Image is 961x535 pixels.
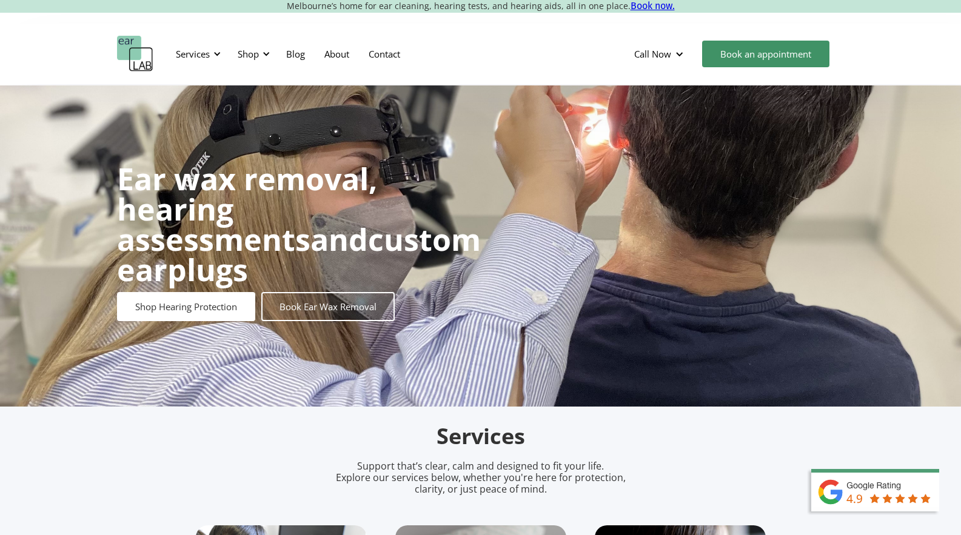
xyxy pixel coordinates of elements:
a: Book Ear Wax Removal [261,292,395,321]
div: Call Now [624,36,696,72]
div: Shop [230,36,273,72]
a: Blog [276,36,315,71]
div: Services [176,48,210,60]
p: Support that’s clear, calm and designed to fit your life. Explore our services below, whether you... [320,460,641,496]
a: home [117,36,153,72]
h1: and [117,164,481,285]
a: Contact [359,36,410,71]
a: Shop Hearing Protection [117,292,255,321]
div: Services [169,36,224,72]
strong: Ear wax removal, hearing assessments [117,158,377,260]
div: Shop [238,48,259,60]
strong: custom earplugs [117,219,481,290]
a: Book an appointment [702,41,829,67]
h2: Services [196,422,766,451]
div: Call Now [634,48,671,60]
a: About [315,36,359,71]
